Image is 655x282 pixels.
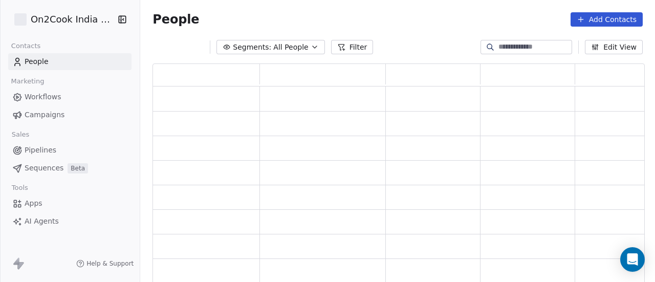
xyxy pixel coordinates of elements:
span: Marketing [7,74,49,89]
span: Pipelines [25,145,56,156]
span: All People [273,42,308,53]
span: AI Agents [25,216,59,227]
span: People [25,56,49,67]
a: Help & Support [76,259,134,268]
span: Beta [68,163,88,173]
span: Contacts [7,38,45,54]
span: Campaigns [25,110,64,120]
span: Workflows [25,92,61,102]
a: Workflows [8,89,132,105]
a: SequencesBeta [8,160,132,177]
button: Filter [331,40,374,54]
span: Sales [7,127,34,142]
span: Apps [25,198,42,209]
a: Campaigns [8,106,132,123]
span: Help & Support [86,259,134,268]
span: Tools [7,180,32,196]
span: On2Cook India Pvt. Ltd. [31,13,115,26]
button: Edit View [585,40,643,54]
a: Apps [8,195,132,212]
a: People [8,53,132,70]
button: Add Contacts [571,12,643,27]
a: Pipelines [8,142,132,159]
span: Segments: [233,42,271,53]
span: People [152,12,199,27]
span: Sequences [25,163,63,173]
a: AI Agents [8,213,132,230]
button: On2Cook India Pvt. Ltd. [12,11,111,28]
div: Open Intercom Messenger [620,247,645,272]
